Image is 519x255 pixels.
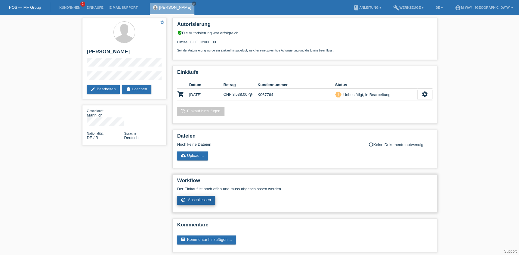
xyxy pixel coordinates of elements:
span: Nationalität [87,132,103,135]
a: DE ▾ [433,6,446,9]
a: star_border [159,20,165,26]
a: add_shopping_cartEinkauf hinzufügen [177,107,225,116]
span: Sprache [124,132,137,135]
td: CHF 3'538.00 [223,89,258,101]
a: close [192,2,196,6]
span: Deutschland / B / 01.02.1989 [87,135,98,140]
h2: Dateien [177,133,432,142]
h2: Kommentare [177,222,432,231]
span: Abschliessen [188,197,211,202]
i: close [193,2,196,5]
i: check_circle_outline [181,197,186,202]
h2: Einkäufe [177,69,432,78]
th: Datum [189,81,224,89]
i: verified_user [177,30,182,35]
p: Seit der Autorisierung wurde ein Einkauf hinzugefügt, welcher eine zukünftige Autorisierung und d... [177,49,432,52]
th: Kundennummer [258,81,335,89]
span: Deutsch [124,135,139,140]
a: deleteLöschen [122,85,151,94]
a: check_circle_outline Abschliessen [177,196,215,205]
i: account_circle [455,5,461,11]
h2: Workflow [177,178,432,187]
h2: [PERSON_NAME] [87,49,162,58]
td: K067764 [258,89,335,101]
td: [DATE] [189,89,224,101]
div: Limite: CHF 13'000.00 [177,35,432,52]
a: Kund*innen [56,6,83,9]
i: build [393,5,399,11]
a: POS — MF Group [9,5,41,10]
a: buildWerkzeuge ▾ [390,6,427,9]
i: star_border [159,20,165,25]
i: delete [126,87,131,92]
i: 12 Raten [248,92,253,97]
th: Status [335,81,417,89]
div: Unbestätigt, in Bearbeitung [341,92,391,98]
a: Support [504,249,517,253]
a: account_circlem-way - [GEOGRAPHIC_DATA] ▾ [452,6,516,9]
a: cloud_uploadUpload ... [177,151,208,160]
a: [PERSON_NAME] [159,5,191,10]
div: Keine Dokumente notwendig [369,142,432,147]
a: E-Mail Support [107,6,141,9]
h2: Autorisierung [177,21,432,30]
i: comment [181,237,186,242]
div: Die Autorisierung war erfolgreich. [177,30,432,35]
th: Betrag [223,81,258,89]
p: Der Einkauf ist noch offen und muss abgeschlossen werden. [177,187,432,191]
i: add_shopping_cart [181,109,186,114]
i: edit [91,87,95,92]
i: book [353,5,359,11]
i: cloud_upload [181,153,186,158]
i: POSP00026476 [177,91,184,98]
div: Noch keine Dateien [177,142,361,147]
div: Männlich [87,108,124,117]
span: Geschlecht [87,109,103,113]
i: priority_high [336,92,340,96]
a: commentKommentar hinzufügen ... [177,235,236,244]
i: info_outline [369,142,373,147]
i: settings [422,91,428,98]
a: editBearbeiten [87,85,120,94]
span: 2 [80,2,85,7]
a: Einkäufe [83,6,106,9]
a: bookAnleitung ▾ [350,6,384,9]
